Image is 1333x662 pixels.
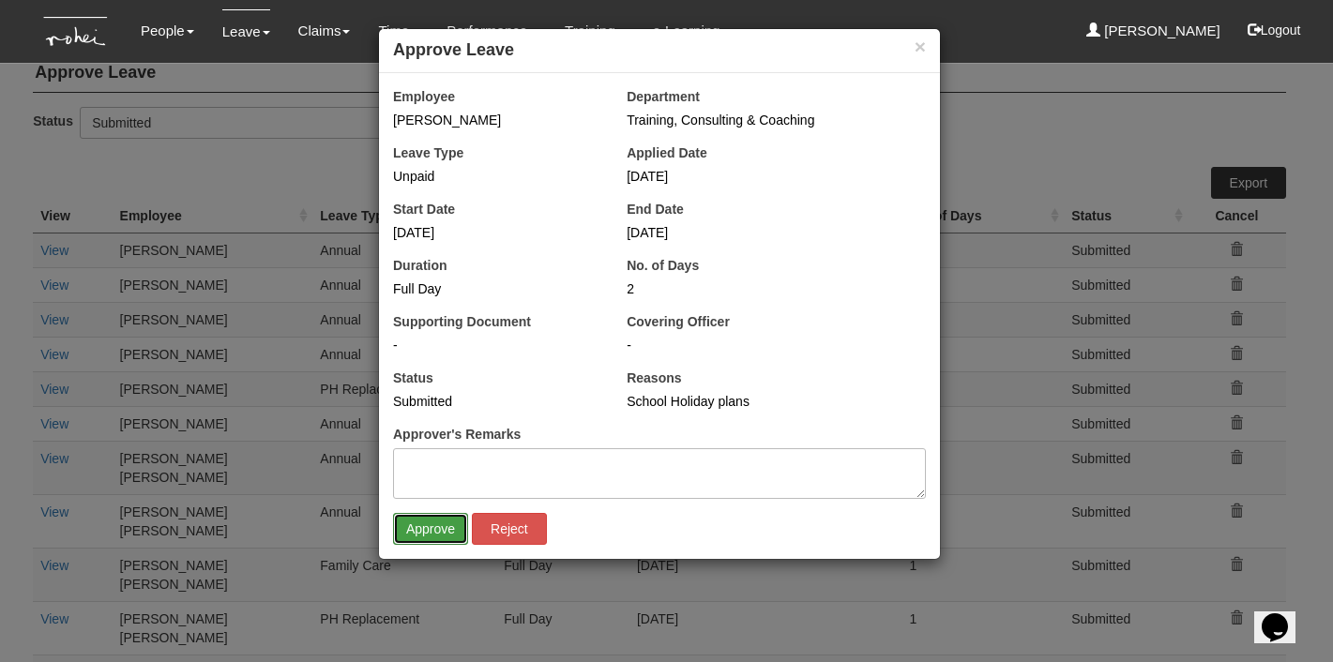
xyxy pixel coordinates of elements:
label: Approver's Remarks [393,425,521,444]
label: Applied Date [627,143,707,162]
div: [DATE] [627,223,832,242]
div: - [393,336,598,354]
label: Supporting Document [393,312,531,331]
label: Leave Type [393,143,463,162]
label: Employee [393,87,455,106]
label: End Date [627,200,684,218]
b: Approve Leave [393,40,514,59]
div: Full Day [393,279,598,298]
div: Submitted [393,392,598,411]
div: 2 [627,279,832,298]
div: - [627,336,926,354]
label: Department [627,87,700,106]
label: Reasons [627,369,681,387]
div: [DATE] [627,167,832,186]
div: Unpaid [393,167,598,186]
label: Duration [393,256,447,275]
iframe: chat widget [1254,587,1314,643]
div: Training, Consulting & Coaching [627,111,926,129]
button: × [915,37,926,56]
label: No. of Days [627,256,699,275]
div: [DATE] [393,223,598,242]
div: School Holiday plans [627,392,926,411]
input: Approve [393,513,468,545]
label: Covering Officer [627,312,730,331]
label: Start Date [393,200,455,218]
div: [PERSON_NAME] [393,111,598,129]
input: Reject [472,513,547,545]
label: Status [393,369,433,387]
